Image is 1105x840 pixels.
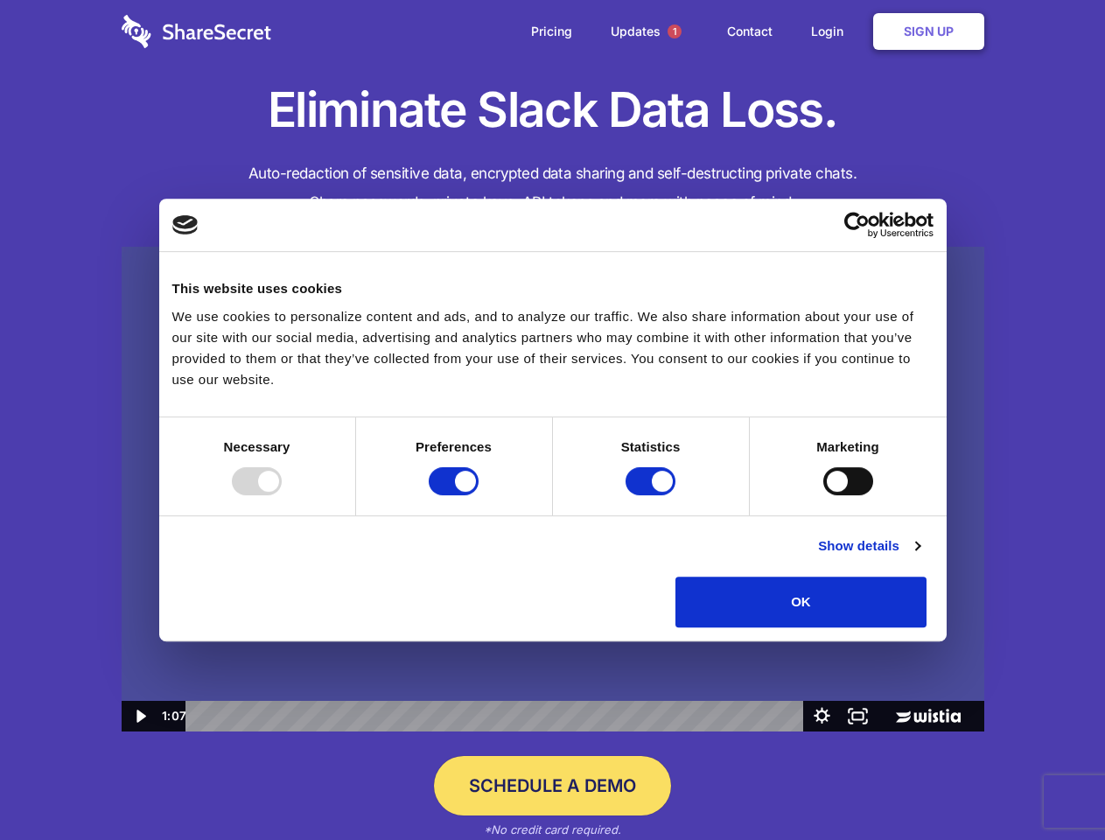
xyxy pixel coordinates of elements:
a: Schedule a Demo [434,756,671,815]
a: Wistia Logo -- Learn More [876,701,983,731]
div: We use cookies to personalize content and ads, and to analyze our traffic. We also share informat... [172,306,934,390]
button: Show settings menu [804,701,840,731]
strong: Statistics [621,439,681,454]
a: Login [794,4,870,59]
div: This website uses cookies [172,278,934,299]
h1: Eliminate Slack Data Loss. [122,79,984,142]
a: Usercentrics Cookiebot - opens in a new window [780,212,934,238]
button: OK [675,577,927,627]
button: Play Video [122,701,157,731]
a: Contact [710,4,790,59]
div: Playbar [199,701,795,731]
img: logo-wordmark-white-trans-d4663122ce5f474addd5e946df7df03e33cb6a1c49d2221995e7729f52c070b2.svg [122,15,271,48]
img: logo [172,215,199,234]
h4: Auto-redaction of sensitive data, encrypted data sharing and self-destructing private chats. Shar... [122,159,984,217]
strong: Necessary [224,439,290,454]
strong: Preferences [416,439,492,454]
em: *No credit card required. [484,822,621,836]
a: Pricing [514,4,590,59]
a: Show details [818,535,920,556]
a: Sign Up [873,13,984,50]
strong: Marketing [816,439,879,454]
button: Fullscreen [840,701,876,731]
img: Sharesecret [122,247,984,732]
span: 1 [668,24,682,38]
